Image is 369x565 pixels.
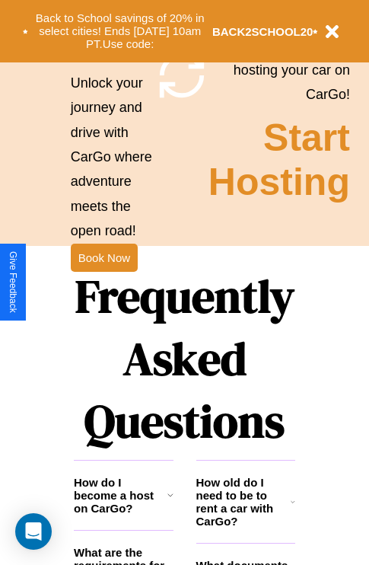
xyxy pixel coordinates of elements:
[28,8,212,55] button: Back to School savings of 20% in select cities! Ends [DATE] 10am PT.Use code:
[196,476,291,528] h3: How old do I need to be to rent a car with CarGo?
[15,513,52,550] div: Open Intercom Messenger
[8,251,18,313] div: Give Feedback
[71,71,155,244] p: Unlock your journey and drive with CarGo where adventure meets the open road!
[74,257,295,460] h1: Frequently Asked Questions
[71,244,138,272] button: Book Now
[74,476,167,515] h3: How do I become a host on CarGo?
[212,25,313,38] b: BACK2SCHOOL20
[208,116,350,204] h2: Start Hosting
